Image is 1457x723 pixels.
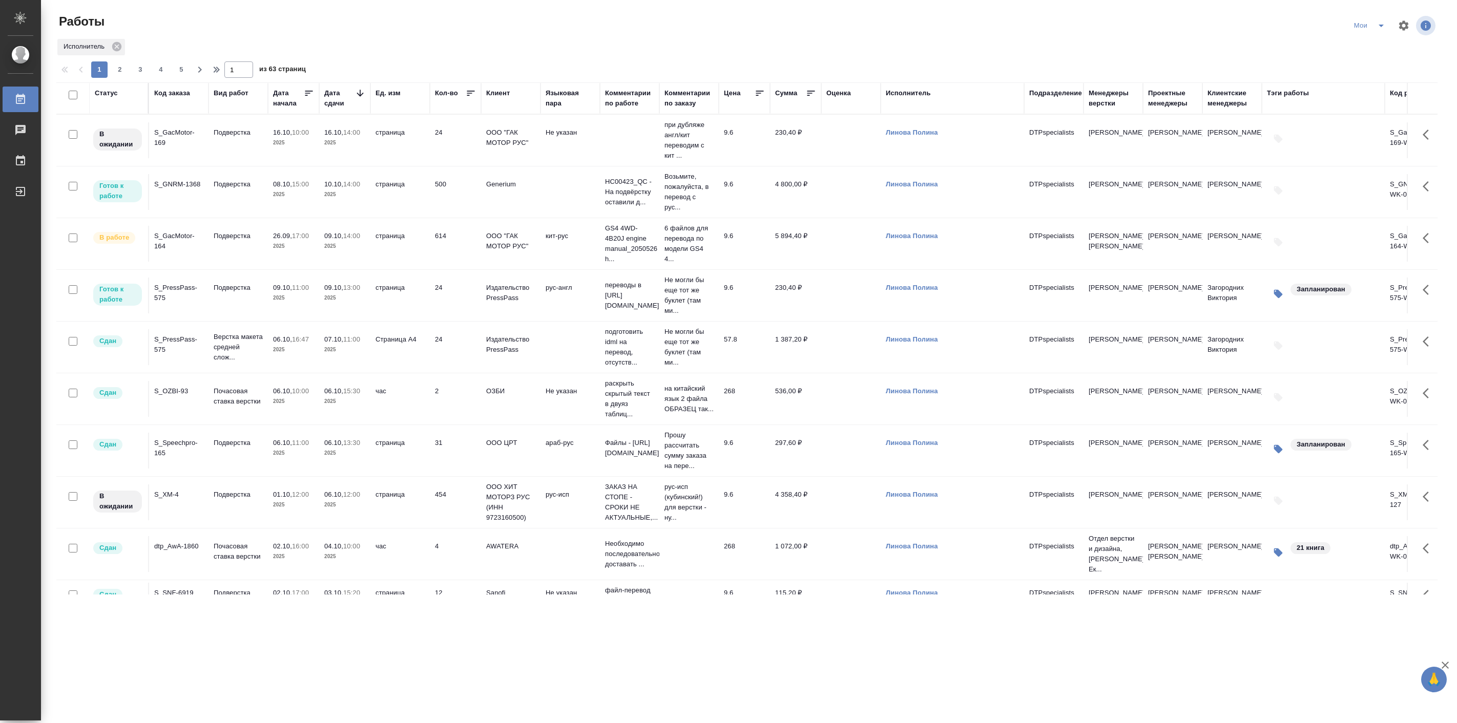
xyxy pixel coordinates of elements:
[886,129,938,136] a: Линова Полина
[886,232,938,240] a: Линова Полина
[92,334,143,348] div: Менеджер проверил работу исполнителя, передает ее на следующий этап
[92,179,143,203] div: Исполнитель может приступить к работе
[1143,329,1202,365] td: [PERSON_NAME]
[719,381,770,417] td: 268
[1202,226,1262,262] td: [PERSON_NAME]
[886,542,938,550] a: Линова Полина
[370,174,430,210] td: страница
[214,332,263,363] p: Верстка макета средней слож...
[324,448,365,458] p: 2025
[1297,439,1345,450] p: Запланирован
[1143,381,1202,417] td: [PERSON_NAME]
[173,61,190,78] button: 5
[540,484,600,520] td: рус-исп
[886,335,938,343] a: Линова Полина
[1202,329,1262,365] td: Загородних Виктория
[1208,88,1257,109] div: Клиентские менеджеры
[1143,226,1202,262] td: [PERSON_NAME]
[154,127,203,148] div: S_GacMotor-169
[719,329,770,365] td: 57.8
[273,500,314,510] p: 2025
[430,484,481,520] td: 454
[724,88,741,98] div: Цена
[1267,541,1289,564] button: Изменить тэги
[214,588,263,598] p: Подверстка
[719,583,770,619] td: 9.6
[770,536,821,572] td: 1 072,00 ₽
[273,387,292,395] p: 06.10,
[92,490,143,514] div: Исполнитель назначен, приступать к работе пока рано
[1202,583,1262,619] td: [PERSON_NAME]
[886,284,938,291] a: Линова Полина
[1267,283,1289,305] button: Изменить тэги
[1202,484,1262,520] td: [PERSON_NAME]
[273,335,292,343] p: 06.10,
[273,491,292,498] p: 01.10,
[324,284,343,291] p: 09.10,
[1089,490,1138,500] p: [PERSON_NAME]
[770,329,821,365] td: 1 387,20 ₽
[273,189,314,200] p: 2025
[1425,669,1443,690] span: 🙏
[1417,583,1441,607] button: Здесь прячутся важные кнопки
[324,232,343,240] p: 09.10,
[1297,543,1324,553] p: 21 книга
[1024,122,1084,158] td: DTPspecialists
[540,226,600,262] td: кит-рус
[1417,484,1441,509] button: Здесь прячутся важные кнопки
[1385,174,1444,210] td: S_GNRM-1368-WK-002
[1385,583,1444,619] td: S_SNF-6919-WK-003
[259,63,306,78] span: из 63 страниц
[1024,278,1084,313] td: DTPspecialists
[605,438,654,458] p: Файлы - [URL][DOMAIN_NAME]..
[99,232,129,243] p: В работе
[292,180,309,188] p: 15:00
[112,65,128,75] span: 2
[1385,122,1444,158] td: S_GacMotor-169-WK-008
[1417,226,1441,250] button: Здесь прячутся важные кнопки
[605,327,654,368] p: подготовить idml на перевод, отсутств...
[343,589,360,597] p: 15:20
[826,88,851,98] div: Оценка
[886,589,938,597] a: Линова Полина
[1202,381,1262,417] td: [PERSON_NAME]
[1385,278,1444,313] td: S_PressPass-575-WK-014
[1089,127,1138,138] p: [PERSON_NAME]
[486,588,535,598] p: Sanofi
[273,396,314,407] p: 2025
[546,88,595,109] div: Языковая пара
[430,433,481,469] td: 31
[214,88,248,98] div: Вид работ
[324,88,355,109] div: Дата сдачи
[770,226,821,262] td: 5 894,40 ₽
[540,278,600,313] td: рус-англ
[1143,583,1202,619] td: [PERSON_NAME]
[1267,179,1289,202] button: Добавить тэги
[1417,278,1441,302] button: Здесь прячутся важные кнопки
[770,484,821,520] td: 4 358,40 ₽
[370,278,430,313] td: страница
[770,433,821,469] td: 297,60 ₽
[154,386,203,396] div: S_OZBI-93
[273,293,314,303] p: 2025
[370,122,430,158] td: страница
[605,585,654,616] p: файл-перевод лежит тут: [URL]..
[92,283,143,307] div: Исполнитель может приступить к работе
[292,589,309,597] p: 17:00
[324,335,343,343] p: 07.10,
[292,129,309,136] p: 10:00
[292,387,309,395] p: 10:00
[153,65,169,75] span: 4
[1267,127,1289,150] button: Добавить тэги
[370,381,430,417] td: час
[486,541,535,551] p: AWATERA
[92,386,143,400] div: Менеджер проверил работу исполнителя, передает ее на следующий этап
[56,13,105,30] span: Работы
[324,439,343,446] p: 06.10,
[886,387,938,395] a: Линова Полина
[719,278,770,313] td: 9.6
[273,129,292,136] p: 16.10,
[376,88,401,98] div: Ед. изм
[132,61,149,78] button: 3
[1143,433,1202,469] td: [PERSON_NAME]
